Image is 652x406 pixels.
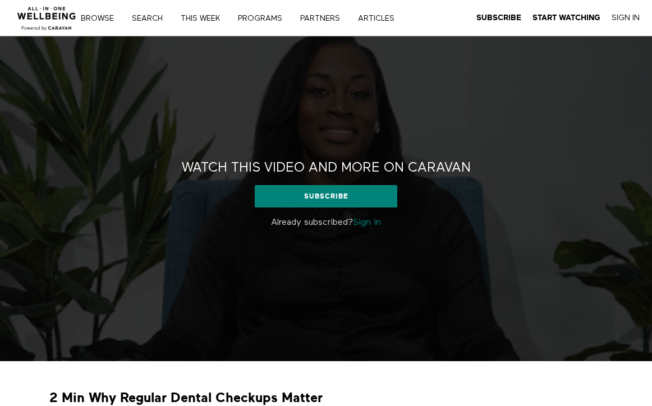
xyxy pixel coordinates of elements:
h2: Watch this video and more on CARAVAN [182,159,471,177]
a: ARTICLES [354,15,406,22]
nav: Primary [89,12,417,24]
a: Start Watching [532,13,600,23]
a: Subscribe [255,185,398,207]
a: Sign In [612,13,640,23]
a: Sign in [353,218,381,227]
strong: Start Watching [532,13,600,22]
p: Already subscribed? [177,216,475,229]
a: Search [128,15,175,22]
a: PARTNERS [296,15,352,22]
a: PROGRAMS [234,15,294,22]
strong: Subscribe [476,13,521,22]
a: Subscribe [476,13,521,23]
a: THIS WEEK [177,15,232,22]
a: Browse [77,15,126,22]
